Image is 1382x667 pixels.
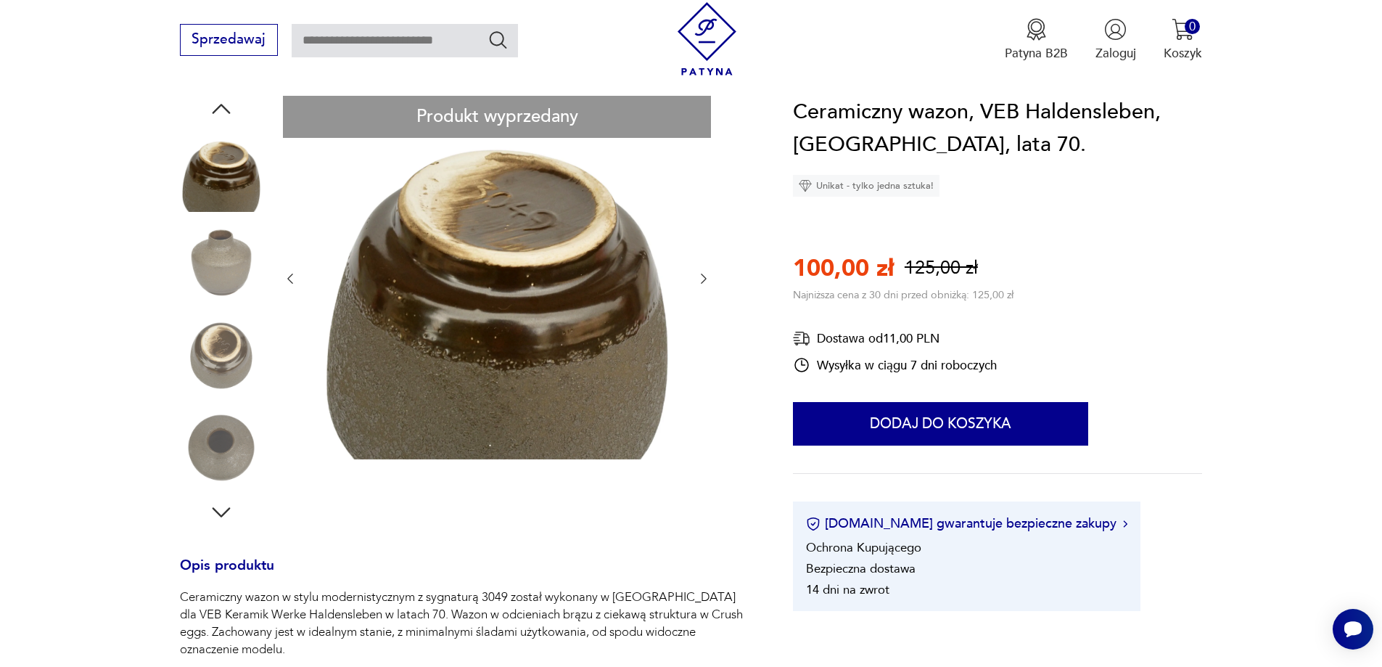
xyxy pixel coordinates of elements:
img: Ikona koszyka [1172,18,1194,41]
div: Wysyłka w ciągu 7 dni roboczych [793,356,997,374]
iframe: Smartsupp widget button [1333,609,1373,650]
img: Zdjęcie produktu Ceramiczny wazon, VEB Haldensleben, Niemcy, lata 70. [316,96,679,459]
img: Ikona strzałki w prawo [1123,520,1127,528]
img: Ikona dostawy [793,330,810,348]
button: 0Koszyk [1164,18,1202,62]
img: Ikona certyfikatu [806,517,820,531]
button: Zaloguj [1095,18,1136,62]
p: 125,00 zł [905,255,978,281]
img: Patyna - sklep z meblami i dekoracjami vintage [670,2,744,75]
li: 14 dni na zwrot [806,581,889,598]
img: Ikona medalu [1025,18,1048,41]
button: Szukaj [488,29,509,50]
button: [DOMAIN_NAME] gwarantuje bezpieczne zakupy [806,515,1127,533]
p: 100,00 zł [793,253,894,285]
p: Koszyk [1164,45,1202,62]
div: Dostawa od 11,00 PLN [793,330,997,348]
h1: Ceramiczny wazon, VEB Haldensleben, [GEOGRAPHIC_DATA], lata 70. [793,96,1202,162]
h3: Opis produktu [180,560,752,589]
p: Zaloguj [1095,45,1136,62]
img: Zdjęcie produktu Ceramiczny wazon, VEB Haldensleben, Niemcy, lata 70. [180,406,263,489]
p: Najniższa cena z 30 dni przed obniżką: 125,00 zł [793,288,1013,302]
img: Zdjęcie produktu Ceramiczny wazon, VEB Haldensleben, Niemcy, lata 70. [180,314,263,397]
div: Produkt wyprzedany [283,96,711,139]
li: Ochrona Kupującego [806,539,921,556]
img: Ikona diamentu [799,179,812,192]
img: Zdjęcie produktu Ceramiczny wazon, VEB Haldensleben, Niemcy, lata 70. [180,221,263,304]
button: Patyna B2B [1005,18,1068,62]
button: Dodaj do koszyka [793,402,1088,446]
div: Unikat - tylko jedna sztuka! [793,175,939,197]
li: Bezpieczna dostawa [806,560,916,577]
p: Ceramiczny wazon w stylu modernistycznym z sygnaturą 3049 został wykonany w [GEOGRAPHIC_DATA] dla... [180,589,752,658]
div: 0 [1185,19,1200,34]
button: Sprzedawaj [180,24,278,56]
img: Zdjęcie produktu Ceramiczny wazon, VEB Haldensleben, Niemcy, lata 70. [180,129,263,212]
img: Ikonka użytkownika [1104,18,1127,41]
p: Patyna B2B [1005,45,1068,62]
a: Sprzedawaj [180,35,278,46]
a: Ikona medaluPatyna B2B [1005,18,1068,62]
